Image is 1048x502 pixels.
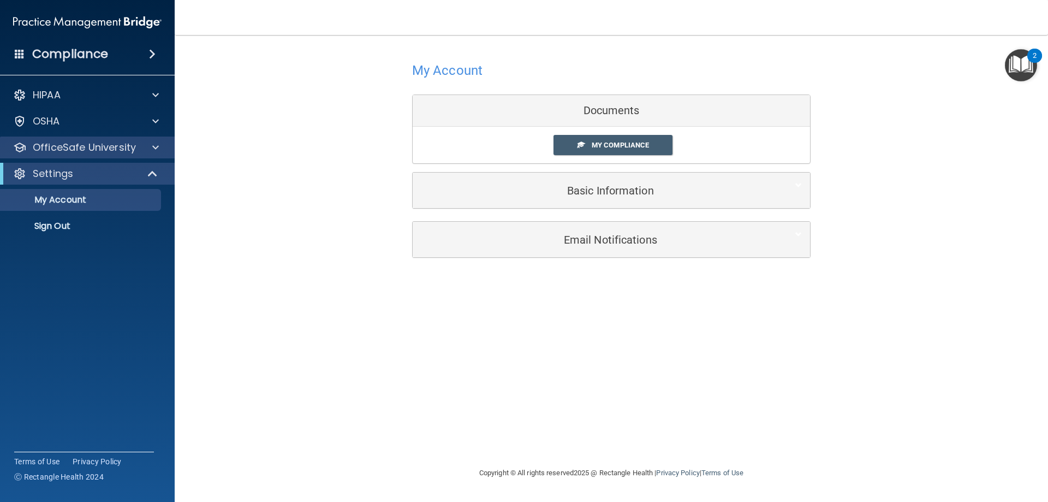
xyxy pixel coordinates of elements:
a: HIPAA [13,88,159,102]
button: Open Resource Center, 2 new notifications [1005,49,1037,81]
div: Documents [413,95,810,127]
a: Privacy Policy [656,469,699,477]
a: Terms of Use [14,456,59,467]
h5: Email Notifications [421,234,769,246]
p: OfficeSafe University [33,141,136,154]
p: My Account [7,194,156,205]
a: Terms of Use [701,469,743,477]
a: Settings [13,167,158,180]
p: HIPAA [33,88,61,102]
div: Copyright © All rights reserved 2025 @ Rectangle Health | | [412,456,811,491]
a: OfficeSafe University [13,141,159,154]
a: Basic Information [421,178,802,203]
a: Privacy Policy [73,456,122,467]
span: Ⓒ Rectangle Health 2024 [14,471,104,482]
a: Email Notifications [421,227,802,252]
div: 2 [1033,56,1037,70]
p: OSHA [33,115,60,128]
p: Sign Out [7,221,156,232]
h4: Compliance [32,46,108,62]
p: Settings [33,167,73,180]
img: PMB logo [13,11,162,33]
h4: My Account [412,63,483,78]
span: My Compliance [592,141,649,149]
h5: Basic Information [421,185,769,197]
a: OSHA [13,115,159,128]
